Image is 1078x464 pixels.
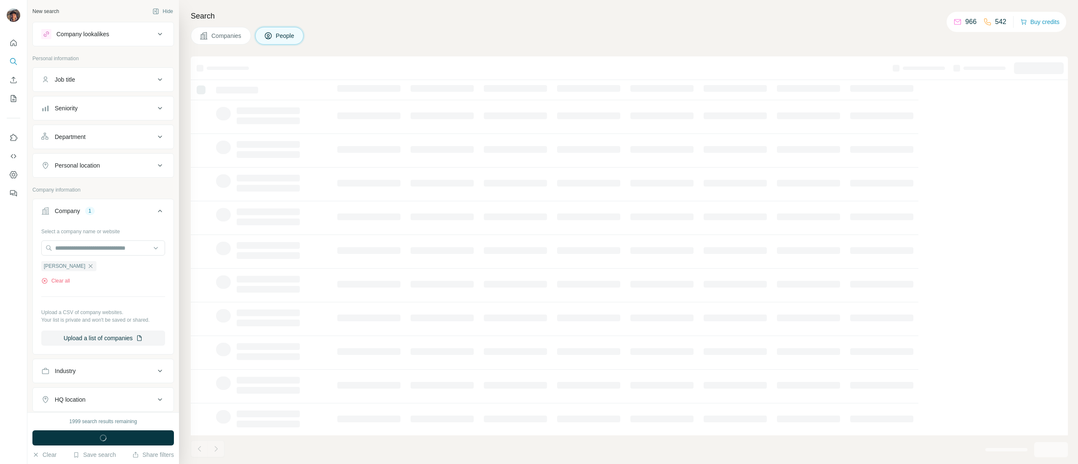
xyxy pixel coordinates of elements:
[33,155,173,176] button: Personal location
[33,127,173,147] button: Department
[41,309,165,316] p: Upload a CSV of company websites.
[55,395,85,404] div: HQ location
[55,207,80,215] div: Company
[55,133,85,141] div: Department
[33,361,173,381] button: Industry
[55,161,100,170] div: Personal location
[55,367,76,375] div: Industry
[7,8,20,22] img: Avatar
[965,17,977,27] p: 966
[7,186,20,201] button: Feedback
[55,104,77,112] div: Seniority
[7,149,20,164] button: Use Surfe API
[147,5,179,18] button: Hide
[41,224,165,235] div: Select a company name or website
[7,130,20,145] button: Use Surfe on LinkedIn
[7,167,20,182] button: Dashboard
[33,201,173,224] button: Company1
[276,32,295,40] span: People
[32,55,174,62] p: Personal information
[33,69,173,90] button: Job title
[1020,16,1059,28] button: Buy credits
[56,30,109,38] div: Company lookalikes
[41,277,70,285] button: Clear all
[7,35,20,51] button: Quick start
[41,316,165,324] p: Your list is private and won't be saved or shared.
[132,451,174,459] button: Share filters
[44,262,85,270] span: [PERSON_NAME]
[32,451,56,459] button: Clear
[33,389,173,410] button: HQ location
[32,8,59,15] div: New search
[73,451,116,459] button: Save search
[85,207,95,215] div: 1
[32,186,174,194] p: Company information
[995,17,1006,27] p: 542
[7,72,20,88] button: Enrich CSV
[191,10,1068,22] h4: Search
[33,24,173,44] button: Company lookalikes
[55,75,75,84] div: Job title
[7,54,20,69] button: Search
[7,91,20,106] button: My lists
[41,331,165,346] button: Upload a list of companies
[33,98,173,118] button: Seniority
[69,418,137,425] div: 1999 search results remaining
[211,32,242,40] span: Companies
